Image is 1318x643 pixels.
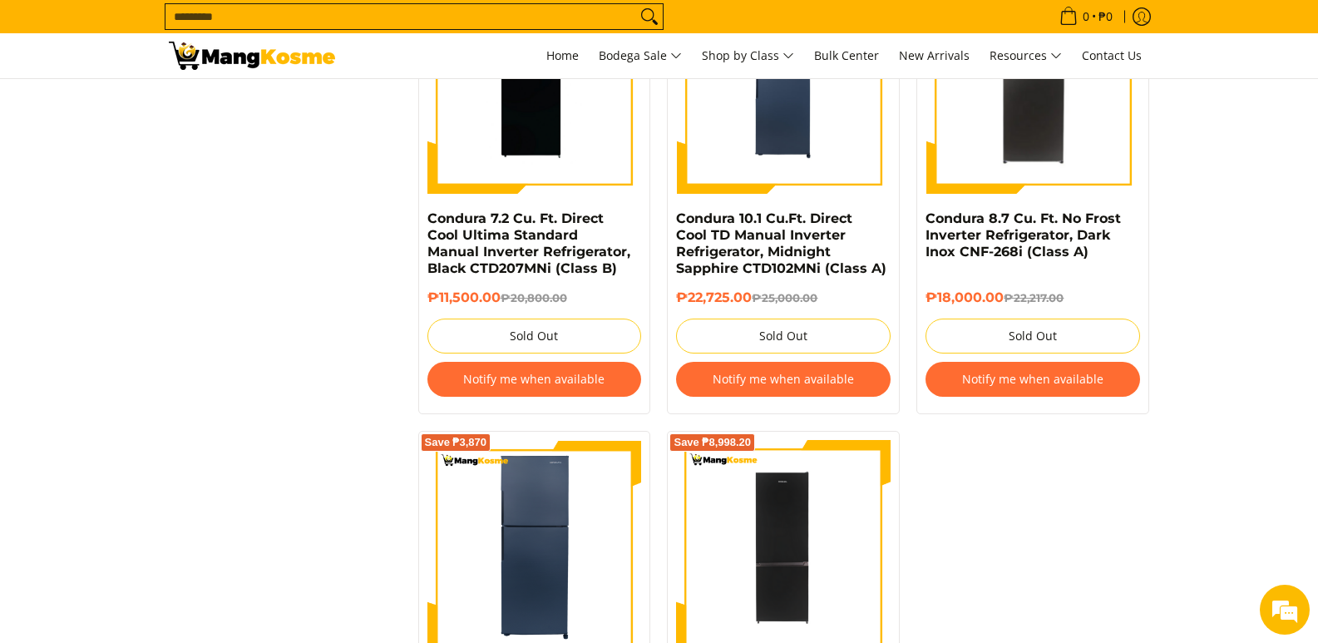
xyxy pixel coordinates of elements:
[1096,11,1115,22] span: ₱0
[425,438,487,448] span: Save ₱3,870
[891,33,978,78] a: New Arrivals
[752,291,817,304] del: ₱25,000.00
[702,46,794,67] span: Shop by Class
[1074,33,1150,78] a: Contact Us
[926,289,1140,306] h6: ₱18,000.00
[990,46,1062,67] span: Resources
[590,33,690,78] a: Bodega Sale
[814,47,879,63] span: Bulk Center
[676,319,891,354] button: Sold Out
[676,362,891,397] button: Notify me when available
[86,93,279,115] div: Chat with us now
[981,33,1070,78] a: Resources
[546,47,579,63] span: Home
[599,46,682,67] span: Bodega Sale
[676,289,891,306] h6: ₱22,725.00
[427,362,642,397] button: Notify me when available
[501,291,567,304] del: ₱20,800.00
[926,362,1140,397] button: Notify me when available
[169,42,335,70] img: Bodega Sale Refrigerator l Mang Kosme: Home Appliances Warehouse Sale Two Door
[926,319,1140,354] button: Sold Out
[96,210,230,378] span: We're online!
[1080,11,1092,22] span: 0
[694,33,802,78] a: Shop by Class
[674,438,751,448] span: Save ₱8,998.20
[427,289,642,306] h6: ₱11,500.00
[427,319,642,354] button: Sold Out
[8,454,317,512] textarea: Type your message and hit 'Enter'
[926,210,1121,260] a: Condura 8.7 Cu. Ft. No Frost Inverter Refrigerator, Dark Inox CNF-268i (Class A)
[806,33,887,78] a: Bulk Center
[538,33,587,78] a: Home
[1004,291,1064,304] del: ₱22,217.00
[899,47,970,63] span: New Arrivals
[1054,7,1118,26] span: •
[273,8,313,48] div: Minimize live chat window
[352,33,1150,78] nav: Main Menu
[1082,47,1142,63] span: Contact Us
[427,210,630,276] a: Condura 7.2 Cu. Ft. Direct Cool Ultima Standard Manual Inverter Refrigerator, Black CTD207MNi (Cl...
[676,210,886,276] a: Condura 10.1 Cu.Ft. Direct Cool TD Manual Inverter Refrigerator, Midnight Sapphire CTD102MNi (Cla...
[636,4,663,29] button: Search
